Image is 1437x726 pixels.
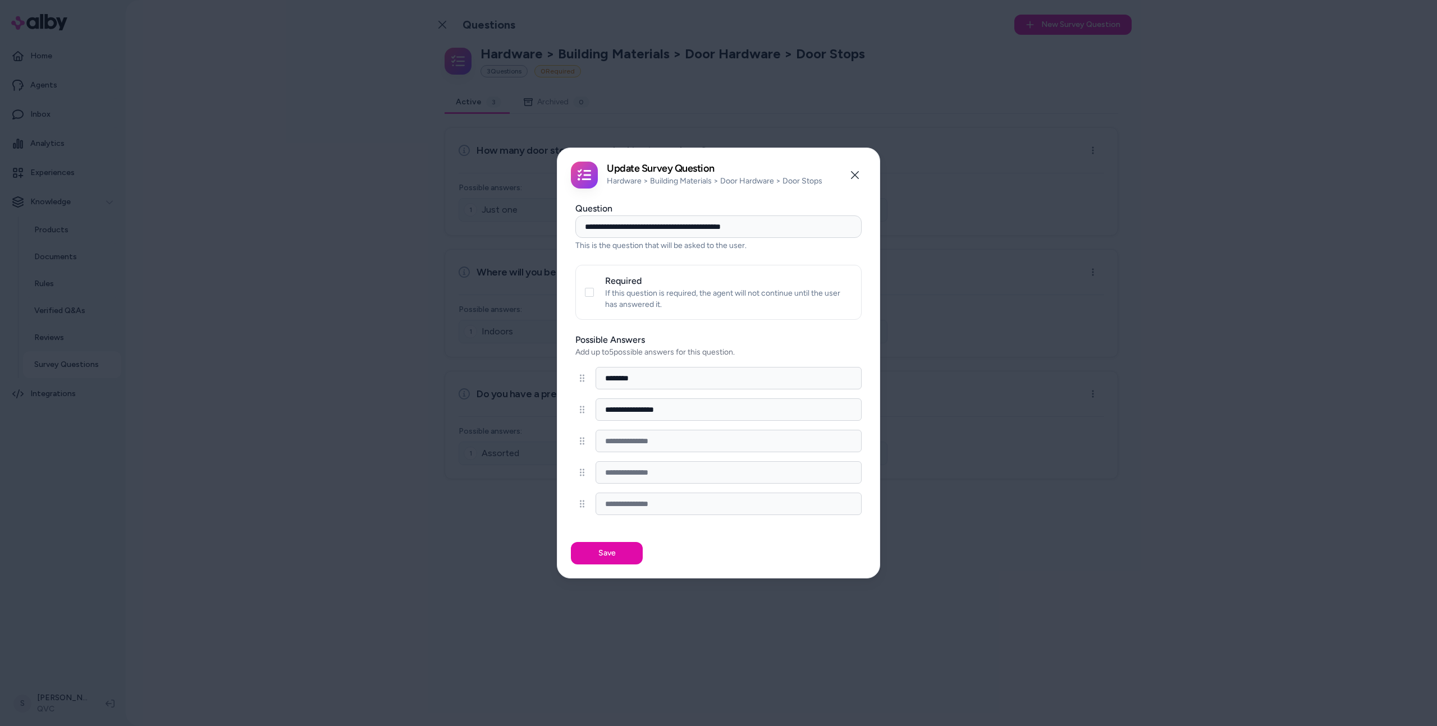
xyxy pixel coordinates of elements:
label: Required [605,275,642,286]
label: Possible Answers [575,333,862,347]
p: This is the question that will be asked to the user. [575,240,862,251]
label: Question [575,203,612,214]
h2: Update Survey Question [607,163,822,173]
p: If this question is required, the agent will not continue until the user has answered it. [605,288,852,310]
p: Hardware > Building Materials > Door Hardware > Door Stops [607,176,822,187]
button: Save [571,542,643,564]
p: Add up to 5 possible answers for this question. [575,347,862,358]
